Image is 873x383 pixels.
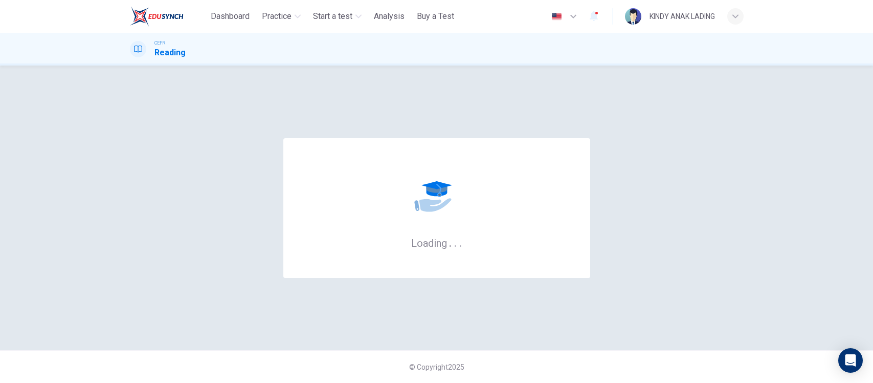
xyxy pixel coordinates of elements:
img: Profile picture [625,8,641,25]
h6: . [449,233,452,250]
span: Practice [262,10,292,23]
h1: Reading [154,47,186,59]
button: Practice [258,7,305,26]
span: Buy a Test [417,10,454,23]
h6: . [454,233,457,250]
a: ELTC logo [130,6,207,27]
span: Dashboard [211,10,250,23]
h6: Loading [411,236,462,249]
span: © Copyright 2025 [409,363,464,371]
span: Analysis [374,10,405,23]
img: en [550,13,563,20]
div: Open Intercom Messenger [838,348,863,373]
span: Start a test [313,10,352,23]
button: Start a test [309,7,366,26]
div: KINDY ANAK LADING [650,10,715,23]
button: Dashboard [207,7,254,26]
span: CEFR [154,39,165,47]
button: Buy a Test [413,7,458,26]
button: Analysis [370,7,409,26]
h6: . [459,233,462,250]
img: ELTC logo [130,6,184,27]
